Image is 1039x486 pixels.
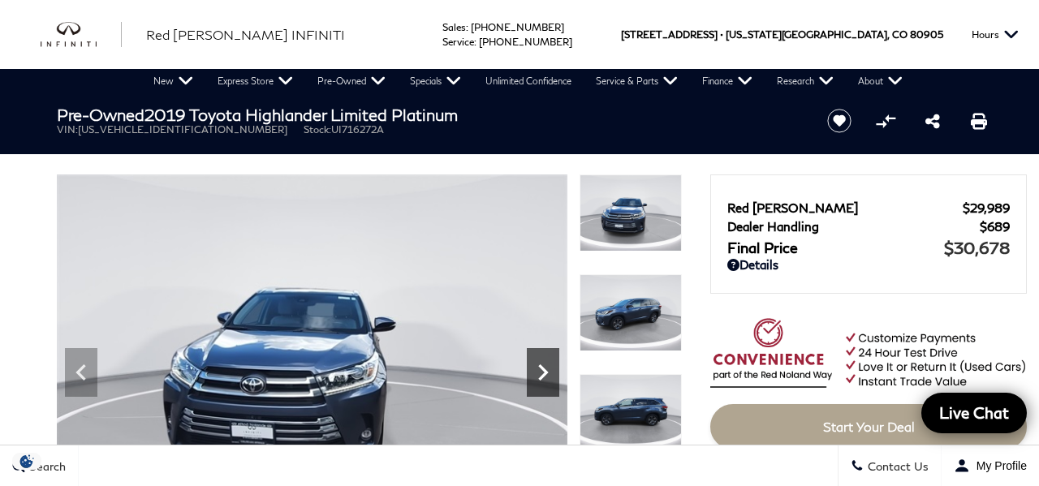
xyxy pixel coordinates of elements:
[304,123,331,135] span: Stock:
[78,123,287,135] span: [US_VEHICLE_IDENTIFICATION_NUMBER]
[727,219,1010,234] a: Dealer Handling $689
[398,69,473,93] a: Specials
[963,200,1010,215] span: $29,989
[580,374,682,451] img: Used 2019 Shoreline Blue Pearl Toyota Limited Platinum image 5
[765,69,846,93] a: Research
[305,69,398,93] a: Pre-Owned
[971,111,987,131] a: Print this Pre-Owned 2019 Toyota Highlander Limited Platinum
[864,459,929,473] span: Contact Us
[331,123,384,135] span: UI716272A
[41,22,122,48] a: infiniti
[727,257,1010,272] a: Details
[146,25,345,45] a: Red [PERSON_NAME] INFINITI
[823,419,915,434] span: Start Your Deal
[727,239,944,256] span: Final Price
[57,105,800,123] h1: 2019 Toyota Highlander Limited Platinum
[727,219,980,234] span: Dealer Handling
[580,274,682,351] img: Used 2019 Shoreline Blue Pearl Toyota Limited Platinum image 4
[466,21,468,33] span: :
[479,36,572,48] a: [PHONE_NUMBER]
[584,69,690,93] a: Service & Parts
[57,105,144,124] strong: Pre-Owned
[8,453,45,470] section: Click to Open Cookie Consent Modal
[41,22,122,48] img: INFINITI
[970,459,1027,472] span: My Profile
[146,27,345,42] span: Red [PERSON_NAME] INFINITI
[873,109,898,133] button: Compare Vehicle
[65,348,97,397] div: Previous
[710,404,1027,449] a: Start Your Deal
[473,69,584,93] a: Unlimited Confidence
[727,238,1010,257] a: Final Price $30,678
[846,69,915,93] a: About
[925,111,940,131] a: Share this Pre-Owned 2019 Toyota Highlander Limited Platinum
[8,453,45,470] img: Opt-Out Icon
[527,348,559,397] div: Next
[471,21,564,33] a: [PHONE_NUMBER]
[944,238,1010,257] span: $30,678
[980,219,1010,234] span: $689
[727,200,1010,215] a: Red [PERSON_NAME] $29,989
[580,174,682,252] img: Used 2019 Shoreline Blue Pearl Toyota Limited Platinum image 3
[921,393,1027,433] a: Live Chat
[205,69,305,93] a: Express Store
[942,445,1039,486] button: Open user profile menu
[141,69,915,93] nav: Main Navigation
[727,200,963,215] span: Red [PERSON_NAME]
[931,402,1017,423] span: Live Chat
[474,36,476,48] span: :
[690,69,765,93] a: Finance
[141,69,205,93] a: New
[442,21,466,33] span: Sales
[442,36,474,48] span: Service
[25,459,66,473] span: Search
[621,28,943,41] a: [STREET_ADDRESS] • [US_STATE][GEOGRAPHIC_DATA], CO 80905
[821,108,857,134] button: Save vehicle
[57,123,78,135] span: VIN:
